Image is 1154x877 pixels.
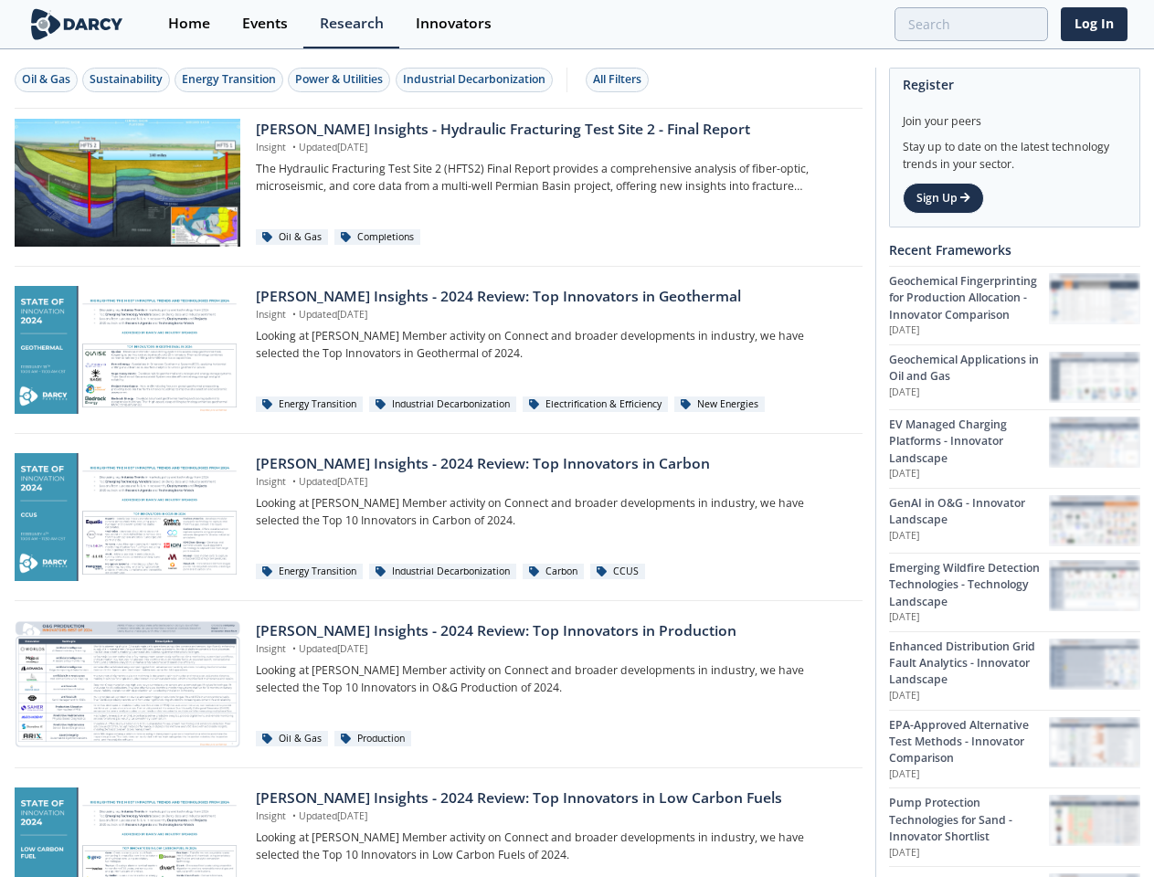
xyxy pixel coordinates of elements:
[256,564,363,580] div: Energy Transition
[889,352,1049,386] div: Geochemical Applications in Oil and Gas
[168,16,210,31] div: Home
[256,809,849,824] p: Insight Updated [DATE]
[593,71,641,88] div: All Filters
[889,689,1049,703] p: [DATE]
[289,642,299,655] span: •
[15,286,863,414] a: Darcy Insights - 2024 Review: Top Innovators in Geothermal preview [PERSON_NAME] Insights - 2024 ...
[15,620,863,748] a: Darcy Insights - 2024 Review: Top Innovators in Production preview [PERSON_NAME] Insights - 2024 ...
[903,69,1127,100] div: Register
[295,71,383,88] div: Power & Utilities
[256,328,849,362] p: Looking at [PERSON_NAME] Member activity on Connect and broader developments in industry, we have...
[182,71,276,88] div: Energy Transition
[175,68,283,92] button: Energy Transition
[674,396,765,413] div: New Energies
[889,266,1140,344] a: Geochemical Fingerprinting for Production Allocation - Innovator Comparison [DATE] Geochemical Fi...
[256,308,849,322] p: Insight Updated [DATE]
[889,495,1049,529] div: GenAI in O&G - Innovator Landscape
[369,564,516,580] div: Industrial Decarbonization
[903,100,1127,130] div: Join your peers
[889,631,1140,710] a: Enhanced Distribution Grid Fault Analytics - Innovator Landscape [DATE] Enhanced Distribution Gri...
[289,475,299,488] span: •
[369,396,516,413] div: Industrial Decarbonization
[889,273,1049,323] div: Geochemical Fingerprinting for Production Allocation - Innovator Comparison
[403,71,545,88] div: Industrial Decarbonization
[256,453,849,475] div: [PERSON_NAME] Insights - 2024 Review: Top Innovators in Carbon
[256,829,849,863] p: Looking at [PERSON_NAME] Member activity on Connect and broader developments in industry, we have...
[586,68,649,92] button: All Filters
[289,308,299,321] span: •
[256,396,363,413] div: Energy Transition
[889,610,1049,625] p: [DATE]
[15,119,863,247] a: Darcy Insights - Hydraulic Fracturing Test Site 2 - Final Report preview [PERSON_NAME] Insights -...
[82,68,170,92] button: Sustainability
[256,662,849,696] p: Looking at [PERSON_NAME] Member activity on Connect and broader developments in industry, we have...
[889,767,1049,782] p: [DATE]
[256,495,849,529] p: Looking at [PERSON_NAME] Member activity on Connect and broader developments in industry, we have...
[889,323,1049,338] p: [DATE]
[27,8,127,40] img: logo-wide.svg
[889,710,1140,788] a: EPA-Approved Alternative Test Methods - Innovator Comparison [DATE] EPA-Approved Alternative Test...
[889,560,1049,610] div: Emerging Wildfire Detection Technologies - Technology Landscape
[889,553,1140,631] a: Emerging Wildfire Detection Technologies - Technology Landscape [DATE] Emerging Wildfire Detectio...
[889,639,1049,689] div: Enhanced Distribution Grid Fault Analytics - Innovator Landscape
[889,488,1140,553] a: GenAI in O&G - Innovator Landscape [DATE] GenAI in O&G - Innovator Landscape preview
[256,642,849,657] p: Insight Updated [DATE]
[288,68,390,92] button: Power & Utilities
[256,229,328,246] div: Oil & Gas
[15,68,78,92] button: Oil & Gas
[889,417,1049,467] div: EV Managed Charging Platforms - Innovator Landscape
[889,787,1140,866] a: Pump Protection Technologies for Sand - Innovator Shortlist [DATE] Pump Protection Technologies f...
[889,795,1049,845] div: Pump Protection Technologies for Sand - Innovator Shortlist
[889,717,1049,767] div: EPA-Approved Alternative Test Methods - Innovator Comparison
[396,68,553,92] button: Industrial Decarbonization
[903,130,1127,173] div: Stay up to date on the latest technology trends in your sector.
[889,846,1049,861] p: [DATE]
[334,731,411,747] div: Production
[889,234,1140,266] div: Recent Frameworks
[256,119,849,141] div: [PERSON_NAME] Insights - Hydraulic Fracturing Test Site 2 - Final Report
[90,71,163,88] div: Sustainability
[256,731,328,747] div: Oil & Gas
[256,161,849,195] p: The Hydraulic Fracturing Test Site 2 (HFTS2) Final Report provides a comprehensive analysis of fi...
[590,564,645,580] div: CCUS
[289,141,299,153] span: •
[889,344,1140,409] a: Geochemical Applications in Oil and Gas [DATE] Geochemical Applications in Oil and Gas preview
[903,183,984,214] a: Sign Up
[334,229,420,246] div: Completions
[256,141,849,155] p: Insight Updated [DATE]
[22,71,70,88] div: Oil & Gas
[523,564,584,580] div: Carbon
[416,16,492,31] div: Innovators
[15,453,863,581] a: Darcy Insights - 2024 Review: Top Innovators in Carbon preview [PERSON_NAME] Insights - 2024 Revi...
[895,7,1048,41] input: Advanced Search
[889,529,1049,544] p: [DATE]
[289,809,299,822] span: •
[889,467,1049,481] p: [DATE]
[889,409,1140,488] a: EV Managed Charging Platforms - Innovator Landscape [DATE] EV Managed Charging Platforms - Innova...
[242,16,288,31] div: Events
[256,620,849,642] div: [PERSON_NAME] Insights - 2024 Review: Top Innovators in Production
[1061,7,1128,41] a: Log In
[256,787,849,809] div: [PERSON_NAME] Insights - 2024 Review: Top Innovators in Low Carbon Fuels
[523,396,668,413] div: Electrification & Efficiency
[889,386,1049,400] p: [DATE]
[256,475,849,490] p: Insight Updated [DATE]
[256,286,849,308] div: [PERSON_NAME] Insights - 2024 Review: Top Innovators in Geothermal
[320,16,384,31] div: Research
